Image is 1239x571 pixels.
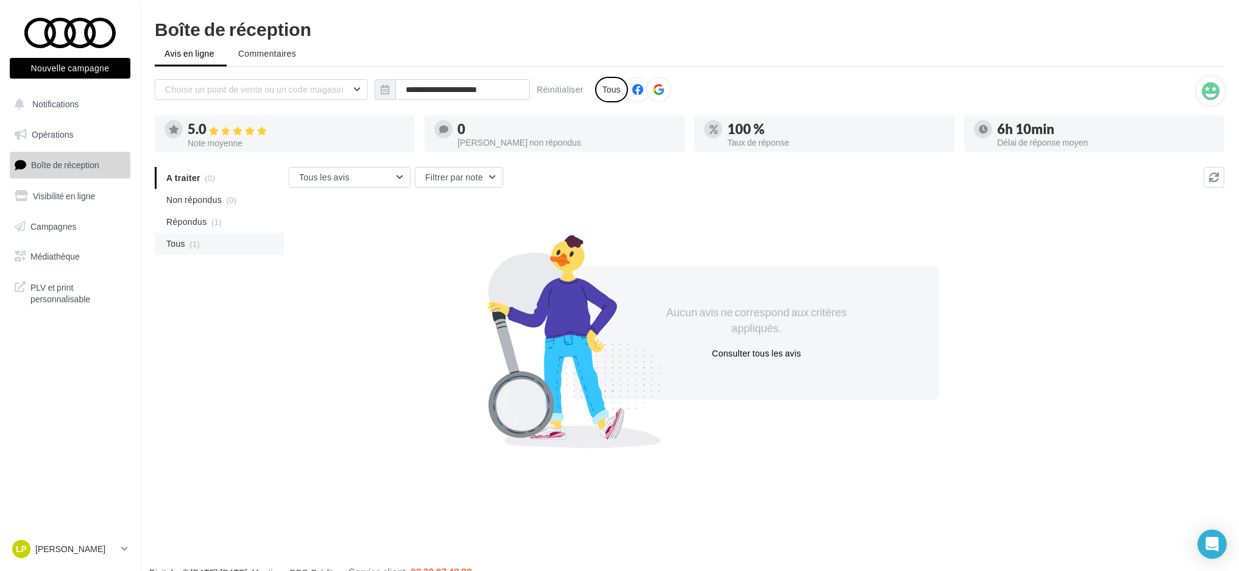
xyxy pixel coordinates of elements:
[227,195,237,205] span: (0)
[155,79,368,100] button: Choisir un point de vente ou un code magasin
[32,99,79,109] span: Notifications
[7,244,133,269] a: Médiathèque
[707,346,806,361] button: Consulter tous les avis
[727,138,945,147] div: Taux de réponse
[10,537,130,561] a: LP [PERSON_NAME]
[7,274,133,310] a: PLV et print personnalisable
[7,214,133,239] a: Campagnes
[727,122,945,136] div: 100 %
[30,221,77,231] span: Campagnes
[33,191,95,201] span: Visibilité en ligne
[35,543,116,555] p: [PERSON_NAME]
[997,122,1215,136] div: 6h 10min
[7,152,133,178] a: Boîte de réception
[155,20,1224,38] div: Boîte de réception
[652,305,861,336] div: Aucun avis ne correspond aux critères appliqués.
[32,129,73,140] span: Opérations
[31,160,99,170] span: Boîte de réception
[289,167,411,188] button: Tous les avis
[166,216,207,228] span: Répondus
[211,217,222,227] span: (1)
[188,139,405,147] div: Note moyenne
[997,138,1215,147] div: Délai de réponse moyen
[188,122,405,137] div: 5.0
[457,138,675,147] div: [PERSON_NAME] non répondus
[165,84,344,94] span: Choisir un point de vente ou un code magasin
[7,122,133,147] a: Opérations
[1198,530,1227,559] div: Open Intercom Messenger
[166,194,222,206] span: Non répondus
[238,48,296,60] span: Commentaires
[30,251,80,261] span: Médiathèque
[7,183,133,209] a: Visibilité en ligne
[30,279,125,305] span: PLV et print personnalisable
[16,543,27,555] span: LP
[10,58,130,79] button: Nouvelle campagne
[457,122,675,136] div: 0
[415,167,503,188] button: Filtrer par note
[299,172,350,182] span: Tous les avis
[7,91,128,117] button: Notifications
[532,82,588,97] button: Réinitialiser
[189,239,200,249] span: (1)
[595,77,628,102] div: Tous
[166,238,185,250] span: Tous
